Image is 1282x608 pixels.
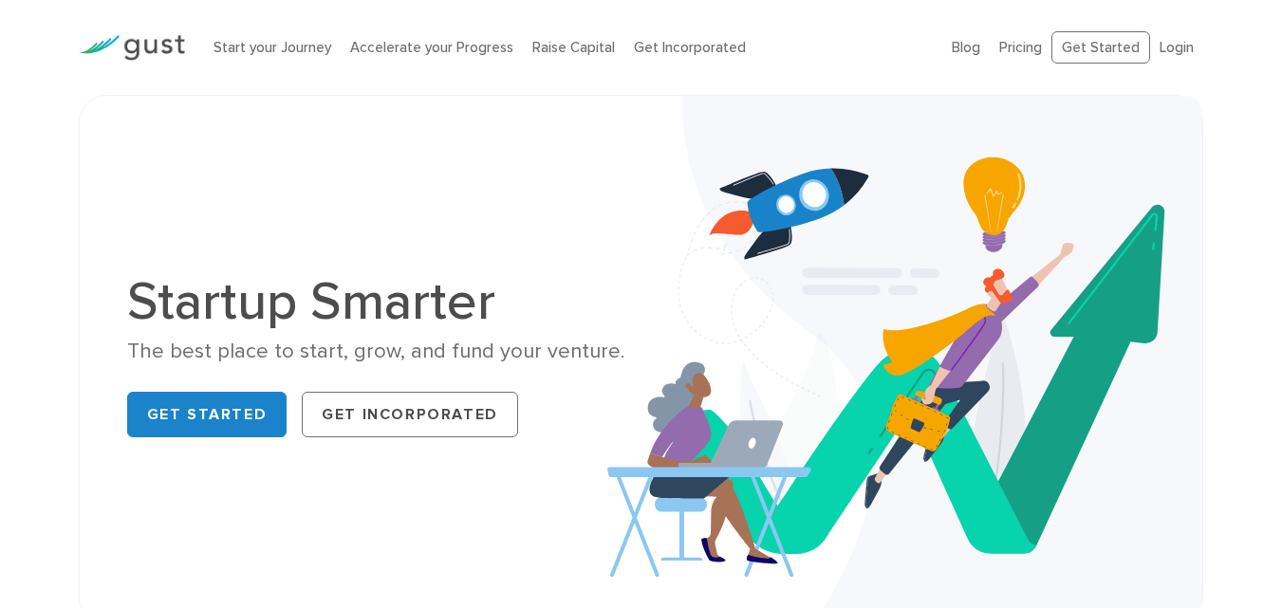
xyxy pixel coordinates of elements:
div: The best place to start, grow, and fund your venture. [127,338,627,365]
a: Blog [952,39,980,56]
h1: Startup Smarter [127,275,627,328]
a: Get Started [127,392,288,437]
a: Get Incorporated [302,392,518,437]
img: Gust Logo [79,35,185,61]
a: Login [1160,39,1194,56]
a: Pricing [999,39,1042,56]
a: Get Started [1051,31,1150,64]
a: Accelerate your Progress [350,39,513,56]
a: Start your Journey [214,39,331,56]
a: Raise Capital [532,39,615,56]
a: Get Incorporated [634,39,746,56]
